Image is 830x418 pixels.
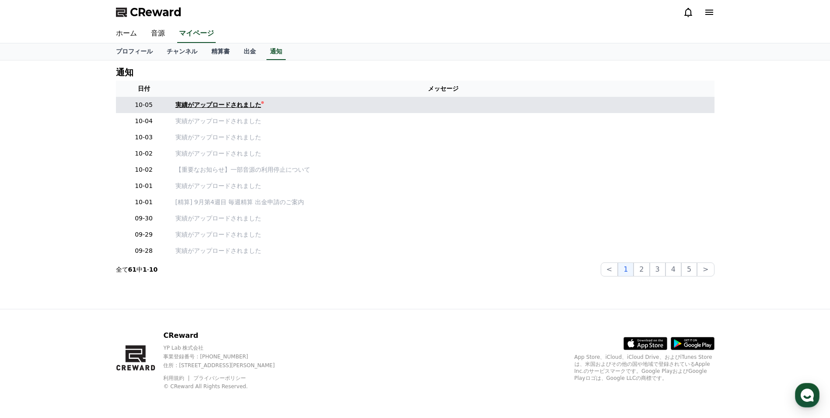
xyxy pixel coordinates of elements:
[130,5,182,19] span: CReward
[116,265,158,274] p: 全て 中 -
[113,278,168,300] a: Settings
[618,262,634,276] button: 1
[175,181,711,191] a: 実績がアップロードされました
[163,353,290,360] p: 事業登録番号 : [PHONE_NUMBER]
[204,43,237,60] a: 精算書
[119,133,168,142] p: 10-03
[119,149,168,158] p: 10-02
[665,262,681,276] button: 4
[175,198,711,207] a: [精算] 9月第4週目 毎週精算 出金申請のご案内
[116,67,133,77] h4: 通知
[237,43,263,60] a: 出金
[634,262,649,276] button: 2
[143,266,147,273] strong: 1
[163,362,290,369] p: 住所 : [STREET_ADDRESS][PERSON_NAME]
[119,117,168,126] p: 10-04
[175,149,711,158] a: 実績がアップロードされました
[109,25,144,43] a: ホーム
[119,165,168,174] p: 10-02
[22,291,38,298] span: Home
[601,262,618,276] button: <
[109,43,160,60] a: プロフィール
[177,25,216,43] a: マイページ
[163,330,290,341] p: CReward
[119,181,168,191] p: 10-01
[119,246,168,255] p: 09-28
[119,100,168,110] p: 10-05
[119,230,168,239] p: 09-29
[128,266,137,273] strong: 61
[119,214,168,223] p: 09-30
[3,278,58,300] a: Home
[175,100,711,110] a: 実績がアップロードされました
[172,81,714,97] th: メッセージ
[175,246,711,255] a: 実績がアップロードされました
[175,133,711,142] a: 実績がアップロードされました
[163,344,290,351] p: YP Lab 株式会社
[574,354,714,382] p: App Store、iCloud、iCloud Drive、およびiTunes Storeは、米国およびその他の国や地域で登録されているApple Inc.のサービスマークです。Google P...
[697,262,714,276] button: >
[163,375,191,381] a: 利用規約
[175,100,261,110] div: 実績がアップロードされました
[160,43,204,60] a: チャンネル
[681,262,697,276] button: 5
[73,291,98,298] span: Messages
[650,262,665,276] button: 3
[130,291,151,298] span: Settings
[175,117,711,126] a: 実績がアップロードされました
[116,5,182,19] a: CReward
[119,198,168,207] p: 10-01
[163,383,290,390] p: © CReward All Rights Reserved.
[116,81,172,97] th: 日付
[175,165,711,174] a: 【重要なお知らせ】一部音源の利用停止について
[266,43,286,60] a: 通知
[58,278,113,300] a: Messages
[193,375,246,381] a: プライバシーポリシー
[175,230,711,239] a: 実績がアップロードされました
[144,25,172,43] a: 音源
[175,214,711,223] a: 実績がアップロードされました
[149,266,158,273] strong: 10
